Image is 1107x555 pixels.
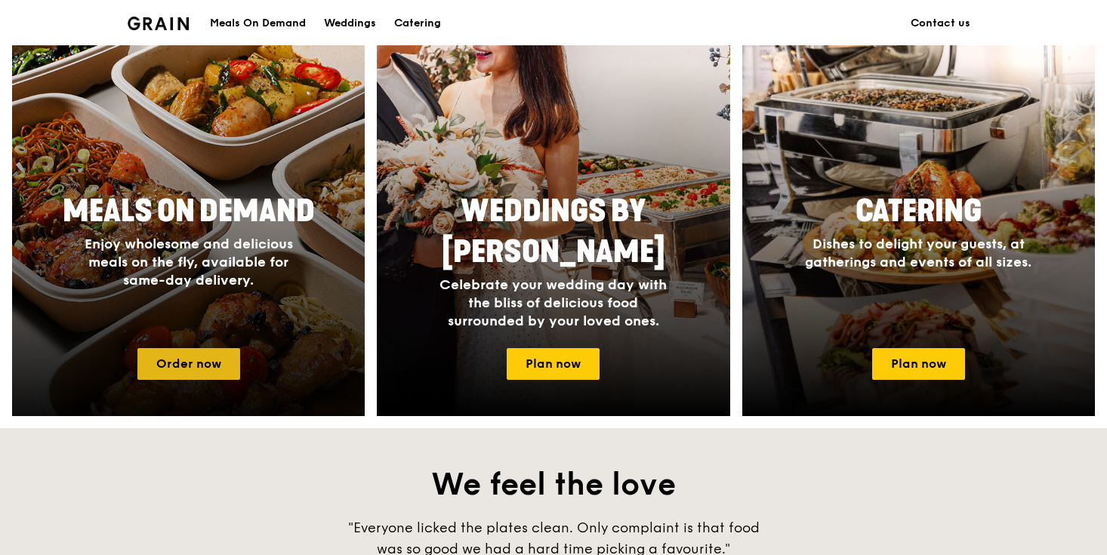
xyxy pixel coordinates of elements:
[137,348,240,380] a: Order now
[507,348,600,380] a: Plan now
[442,193,665,270] span: Weddings by [PERSON_NAME]
[128,17,189,30] img: Grain
[856,193,982,230] span: Catering
[805,236,1031,270] span: Dishes to delight your guests, at gatherings and events of all sizes.
[394,1,441,46] div: Catering
[902,1,979,46] a: Contact us
[872,348,965,380] a: Plan now
[385,1,450,46] a: Catering
[63,193,315,230] span: Meals On Demand
[210,1,306,46] div: Meals On Demand
[324,1,376,46] div: Weddings
[439,276,667,329] span: Celebrate your wedding day with the bliss of delicious food surrounded by your loved ones.
[315,1,385,46] a: Weddings
[85,236,293,288] span: Enjoy wholesome and delicious meals on the fly, available for same-day delivery.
